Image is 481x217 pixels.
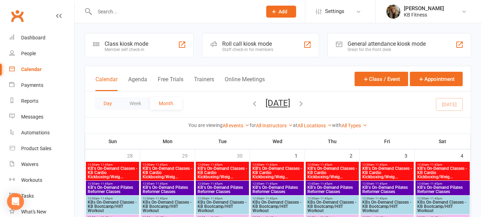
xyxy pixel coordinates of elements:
[404,12,444,18] div: KB Fitness
[307,182,357,185] span: 12:00am
[350,149,360,161] div: 2
[252,200,302,213] span: KBs On-Demand Classes - KB Bootcamp/HIIT Workout
[150,97,182,110] button: Month
[99,163,113,166] span: - 11:45pm
[21,82,43,88] div: Payments
[9,62,74,77] a: Calendar
[319,163,332,166] span: - 11:45pm
[264,163,277,166] span: - 11:45pm
[105,40,148,47] div: Class kiosk mode
[21,130,50,135] div: Automations
[404,5,444,12] div: [PERSON_NAME]
[360,134,415,149] th: Fri
[127,149,140,161] div: 28
[307,163,357,166] span: 12:00am
[362,200,412,213] span: KBs On-Demand Classes - KB Bootcamp/HIIT Workout
[417,185,468,194] span: KB's On-Demand Pilates Reformer Classes
[319,197,332,200] span: - 11:45pm
[417,182,468,185] span: 12:00am
[158,76,183,91] button: Free Trials
[142,163,193,166] span: 12:00am
[7,193,24,210] div: Open Intercom Messenger
[222,47,273,52] div: Staff check-in for members
[252,163,302,166] span: 12:00am
[140,134,195,149] th: Mon
[95,76,118,91] button: Calendar
[374,182,387,185] span: - 11:45pm
[250,122,256,128] strong: for
[264,182,277,185] span: - 11:45pm
[142,200,193,213] span: KBs On-Demand Classes - KB Bootcamp/HIIT Workout
[9,188,74,204] a: Tasks
[9,77,74,93] a: Payments
[182,149,195,161] div: 29
[405,149,414,161] div: 3
[264,197,277,200] span: - 11:45pm
[197,166,248,179] span: KB's On-Demand Classes - KB Cardio Kickboxing/Weig...
[325,4,344,19] span: Settings
[8,7,26,25] a: Clubworx
[21,209,46,215] div: What's New
[374,197,387,200] span: - 11:45pm
[362,197,412,200] span: 12:00am
[121,97,150,110] button: Week
[307,185,357,194] span: KB's On-Demand Pilates Reformer Classes
[362,185,412,194] span: KB's On-Demand Pilates Reformer Classes
[293,122,298,128] strong: at
[319,182,332,185] span: - 11:45pm
[87,163,138,166] span: 12:00am
[256,123,293,128] a: All Instructors
[9,46,74,62] a: People
[362,182,412,185] span: 12:00am
[209,163,223,166] span: - 11:45pm
[87,166,138,179] span: KB's On-Demand Classes - KB Cardio Kickboxing/Weig...
[21,177,42,183] div: Workouts
[307,166,357,179] span: KB's On-Demand Classes - KB Cardio Kickboxing/Weig...
[197,163,248,166] span: 12:00am
[305,134,360,149] th: Thu
[374,163,387,166] span: - 11:45pm
[223,123,250,128] a: All events
[417,200,468,213] span: KBs On-Demand Classes - KB Bootcamp/HIIT Workout
[225,76,265,91] button: Online Meetings
[21,35,45,40] div: Dashboard
[9,157,74,172] a: Waivers
[237,149,250,161] div: 30
[362,166,412,179] span: KB's On-Demand Classes - KB Cardio Kickboxing/Weig...
[209,197,223,200] span: - 11:45pm
[252,166,302,179] span: KB's On-Demand Classes - KB Cardio Kickboxing/Weig...
[417,166,468,179] span: KB's On-Demand Classes - KB Cardio Kickboxing/Weig...
[99,182,113,185] span: - 11:45pm
[307,197,357,200] span: 12:00am
[85,134,140,149] th: Sun
[429,182,442,185] span: - 11:45pm
[95,97,121,110] button: Day
[154,163,168,166] span: - 11:45pm
[154,182,168,185] span: - 11:45pm
[154,197,168,200] span: - 11:45pm
[21,146,51,151] div: Product Sales
[252,197,302,200] span: 12:00am
[252,185,302,194] span: KB's On-Demand Pilates Reformer Classes
[87,182,138,185] span: 12:00am
[295,149,305,161] div: 1
[410,72,463,86] button: Appointment
[142,185,193,194] span: KB's On-Demand Pilates Reformer Classes
[9,109,74,125] a: Messages
[415,134,471,149] th: Sat
[461,149,470,161] div: 4
[197,185,248,194] span: KB's On-Demand Pilates Reformer Classes
[194,76,214,91] button: Trainers
[197,182,248,185] span: 12:00am
[417,163,468,166] span: 12:00am
[429,197,442,200] span: - 11:45pm
[342,123,367,128] a: All Types
[348,47,426,52] div: Great for the front desk
[252,182,302,185] span: 12:00am
[21,98,38,104] div: Reports
[142,182,193,185] span: 12:00am
[348,40,426,47] div: General attendance kiosk mode
[9,172,74,188] a: Workouts
[386,5,400,19] img: thumb_image1738440835.png
[266,6,296,18] button: Add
